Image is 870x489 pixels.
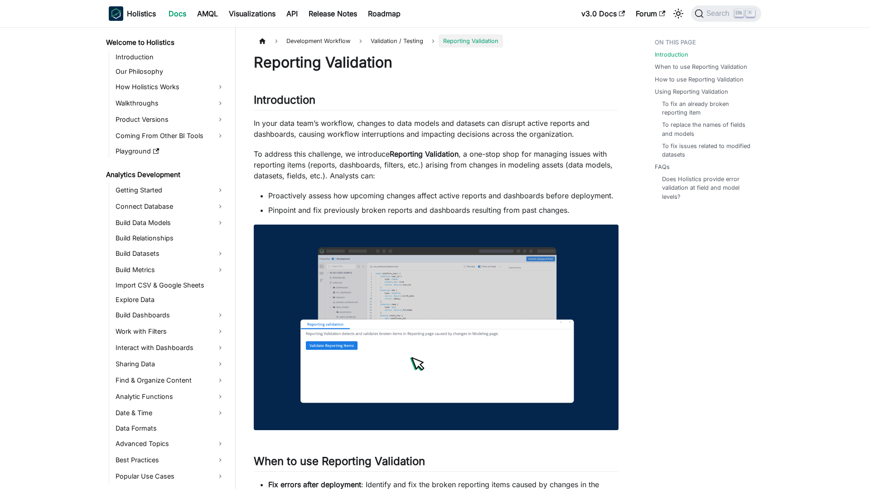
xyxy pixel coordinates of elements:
[113,469,227,484] a: Popular Use Cases
[113,145,227,158] a: Playground
[103,168,227,181] a: Analytics Development
[303,6,362,21] a: Release Notes
[103,36,227,49] a: Welcome to Holistics
[109,6,156,21] a: HolisticsHolistics
[100,27,236,489] nav: Docs sidebar
[281,6,303,21] a: API
[113,389,227,404] a: Analytic Functions
[390,149,459,158] strong: Reporting Validation
[746,9,755,17] kbd: K
[192,6,223,21] a: AMQL
[254,149,619,181] p: To address this challenge, we introduce , a one-stop shop for managing issues with reporting item...
[113,183,227,197] a: Getting Started
[113,216,227,230] a: Build Data Models
[254,118,619,139] p: In your data team’s workflow, changes to data models and datasets can disrupt active reports and ...
[268,190,619,201] li: Proactively assess how upcoming changes affect active reports and dashboards before deployment.
[113,293,227,306] a: Explore Data
[662,175,752,201] a: Does Holistics provide error validation at field and model levels?
[704,10,735,18] span: Search
[366,34,428,48] span: Validation / Testing
[254,93,619,110] h2: Introduction
[113,80,227,94] a: How Holistics Works
[109,6,123,21] img: Holistics
[113,406,227,420] a: Date & Time
[113,308,227,322] a: Build Dashboards
[662,100,752,117] a: To fix an already broken reporting item
[655,50,688,59] a: Introduction
[113,373,227,388] a: Find & Organize Content
[576,6,630,21] a: v3.0 Docs
[630,6,671,21] a: Forum
[254,34,271,48] a: Home page
[113,112,227,127] a: Product Versions
[268,480,361,489] strong: Fix errors after deployment
[113,246,227,261] a: Build Datasets
[662,120,752,138] a: To replace the names of fields and models
[254,455,619,472] h2: When to use Reporting Validation
[113,129,227,143] a: Coming From Other BI Tools
[282,34,355,48] span: Development Workflow
[655,163,670,171] a: FAQs
[113,453,227,467] a: Best Practices
[113,357,227,371] a: Sharing Data
[254,34,619,48] nav: Breadcrumbs
[113,263,227,277] a: Build Metrics
[655,62,747,71] a: When to use Reporting Validation
[113,65,227,78] a: Our Philosophy
[362,6,406,21] a: Roadmap
[127,8,156,19] b: Holistics
[113,279,227,292] a: Import CSV & Google Sheets
[439,34,503,48] span: Reporting Validation
[655,87,728,96] a: Using Reporting Validation
[113,422,227,435] a: Data Formats
[671,6,686,21] button: Switch between dark and light mode (currently light mode)
[113,51,227,63] a: Introduction
[223,6,281,21] a: Visualizations
[662,142,752,159] a: To fix issues related to modified datasets
[113,324,227,339] a: Work with Filters
[268,205,619,216] li: Pinpoint and fix previously broken reports and dashboards resulting from past changes.
[655,75,744,84] a: How to use Reporting Validation
[691,5,761,22] button: Search (Ctrl+K)
[113,340,227,355] a: Interact with Dashboards
[113,96,227,110] a: Walkthroughs
[113,436,227,451] a: Advanced Topics
[113,232,227,244] a: Build Relationships
[113,199,227,214] a: Connect Database
[254,53,619,72] h1: Reporting Validation
[163,6,192,21] a: Docs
